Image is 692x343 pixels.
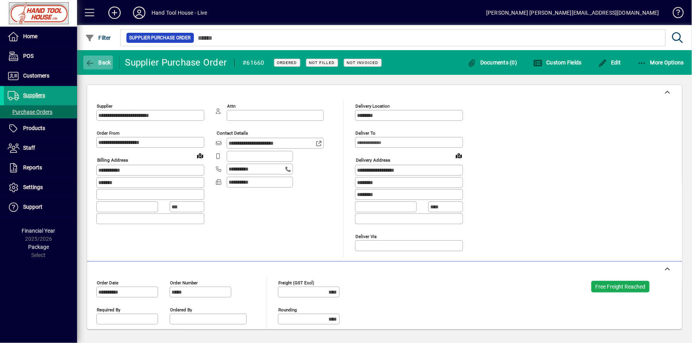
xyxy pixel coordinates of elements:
[635,56,686,69] button: More Options
[170,307,192,312] mat-label: Ordered by
[667,2,682,27] a: Knowledge Base
[22,228,56,234] span: Financial Year
[97,280,118,285] mat-label: Order date
[77,56,120,69] app-page-header-button: Back
[465,56,519,69] button: Documents (0)
[97,130,120,136] mat-label: Order from
[102,6,127,20] button: Add
[531,56,584,69] button: Custom Fields
[595,284,646,290] span: Free Freight Reached
[4,66,77,86] a: Customers
[125,56,227,69] div: Supplier Purchase Order
[596,56,623,69] button: Edit
[23,184,43,190] span: Settings
[467,59,517,66] span: Documents (0)
[23,92,45,98] span: Suppliers
[85,59,111,66] span: Back
[4,47,77,66] a: POS
[23,164,42,171] span: Reports
[347,60,379,65] span: Not Invoiced
[4,158,77,177] a: Reports
[277,60,297,65] span: Ordered
[97,307,120,312] mat-label: Required by
[598,59,621,66] span: Edit
[83,56,113,69] button: Back
[85,35,111,41] span: Filter
[637,59,684,66] span: More Options
[4,178,77,197] a: Settings
[242,57,264,69] div: #61660
[533,59,582,66] span: Custom Fields
[8,109,52,115] span: Purchase Orders
[23,204,42,210] span: Support
[130,34,191,42] span: Supplier Purchase Order
[4,27,77,46] a: Home
[23,73,49,79] span: Customers
[23,145,35,151] span: Staff
[4,119,77,138] a: Products
[97,103,113,109] mat-label: Supplier
[23,33,37,39] span: Home
[278,307,297,312] mat-label: Rounding
[355,130,375,136] mat-label: Deliver To
[127,6,152,20] button: Profile
[486,7,659,19] div: [PERSON_NAME] [PERSON_NAME][EMAIL_ADDRESS][DOMAIN_NAME]
[4,139,77,158] a: Staff
[4,105,77,118] a: Purchase Orders
[23,125,45,131] span: Products
[170,280,198,285] mat-label: Order number
[227,103,236,109] mat-label: Attn
[23,53,34,59] span: POS
[355,103,390,109] mat-label: Delivery Location
[453,149,465,162] a: View on map
[355,233,377,239] mat-label: Deliver via
[194,149,206,162] a: View on map
[83,31,113,45] button: Filter
[309,60,335,65] span: Not Filled
[4,198,77,217] a: Support
[152,7,207,19] div: Hand Tool House - Live
[28,244,49,250] span: Package
[278,280,314,285] mat-label: Freight (GST excl)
